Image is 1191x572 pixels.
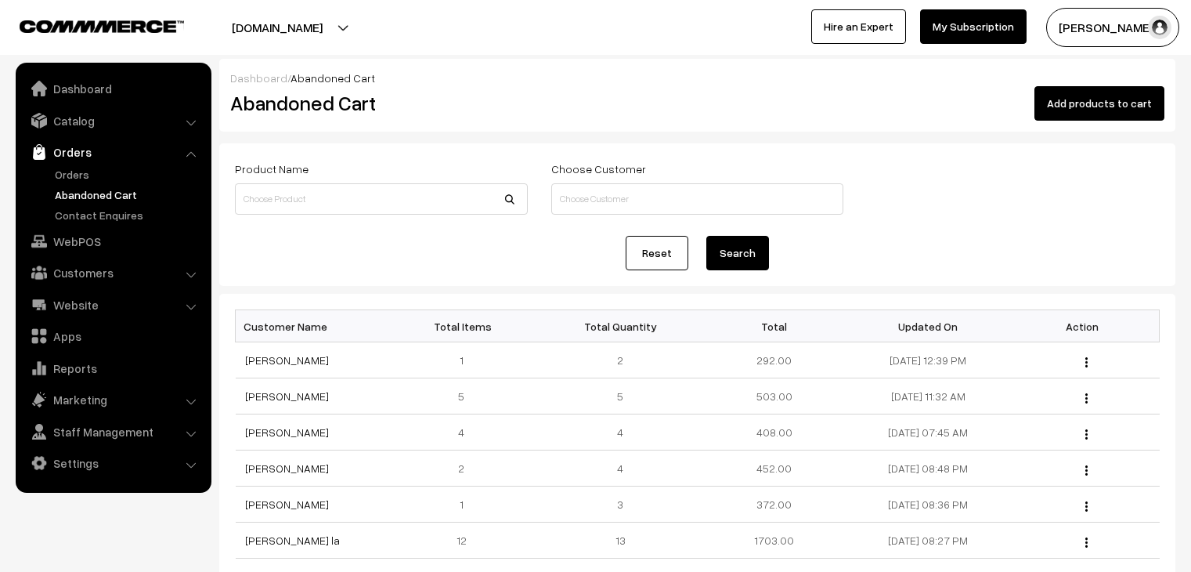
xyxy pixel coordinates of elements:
[230,91,526,115] h2: Abandoned Cart
[20,259,206,287] a: Customers
[697,523,851,559] td: 1703.00
[920,9,1027,44] a: My Subscription
[1085,538,1088,548] img: Menu
[697,342,851,378] td: 292.00
[20,291,206,319] a: Website
[245,389,329,403] a: [PERSON_NAME]
[551,183,844,215] input: Choose Customer
[697,415,851,451] td: 408.00
[543,415,698,451] td: 4
[1085,357,1088,367] img: Menu
[389,342,543,378] td: 1
[1085,429,1088,440] img: Menu
[697,378,851,415] td: 503.00
[543,342,698,378] td: 2
[551,161,646,177] label: Choose Customer
[1085,465,1088,476] img: Menu
[20,322,206,350] a: Apps
[1085,501,1088,512] img: Menu
[811,9,906,44] a: Hire an Expert
[1005,310,1160,342] th: Action
[697,310,851,342] th: Total
[20,107,206,135] a: Catalog
[245,425,329,439] a: [PERSON_NAME]
[389,523,543,559] td: 12
[20,74,206,103] a: Dashboard
[51,186,206,203] a: Abandoned Cart
[389,451,543,487] td: 2
[20,16,157,34] a: COMMMERCE
[230,71,287,85] a: Dashboard
[177,8,377,47] button: [DOMAIN_NAME]
[245,462,329,475] a: [PERSON_NAME]
[389,378,543,415] td: 5
[851,487,1005,523] td: [DATE] 08:36 PM
[1046,8,1179,47] button: [PERSON_NAME]…
[697,487,851,523] td: 372.00
[543,451,698,487] td: 4
[235,161,309,177] label: Product Name
[236,310,390,342] th: Customer Name
[20,20,184,32] img: COMMMERCE
[697,451,851,487] td: 452.00
[235,183,528,215] input: Choose Product
[230,70,1164,86] div: /
[51,207,206,223] a: Contact Enquires
[851,523,1005,559] td: [DATE] 08:27 PM
[543,310,698,342] th: Total Quantity
[245,353,329,367] a: [PERSON_NAME]
[851,415,1005,451] td: [DATE] 07:45 AM
[20,386,206,414] a: Marketing
[1148,16,1171,39] img: user
[291,71,375,85] span: Abandoned Cart
[1034,86,1164,121] button: Add products to cart
[20,449,206,477] a: Settings
[20,227,206,255] a: WebPOS
[20,138,206,166] a: Orders
[543,487,698,523] td: 3
[389,415,543,451] td: 4
[543,378,698,415] td: 5
[51,166,206,183] a: Orders
[851,310,1005,342] th: Updated On
[626,236,688,270] a: Reset
[851,451,1005,487] td: [DATE] 08:48 PM
[389,487,543,523] td: 1
[245,498,329,511] a: [PERSON_NAME]
[1085,393,1088,404] img: Menu
[851,342,1005,378] td: [DATE] 12:39 PM
[20,418,206,446] a: Staff Management
[245,534,340,547] a: [PERSON_NAME] la
[543,523,698,559] td: 13
[389,310,543,342] th: Total Items
[706,236,769,270] button: Search
[20,354,206,382] a: Reports
[851,378,1005,415] td: [DATE] 11:32 AM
